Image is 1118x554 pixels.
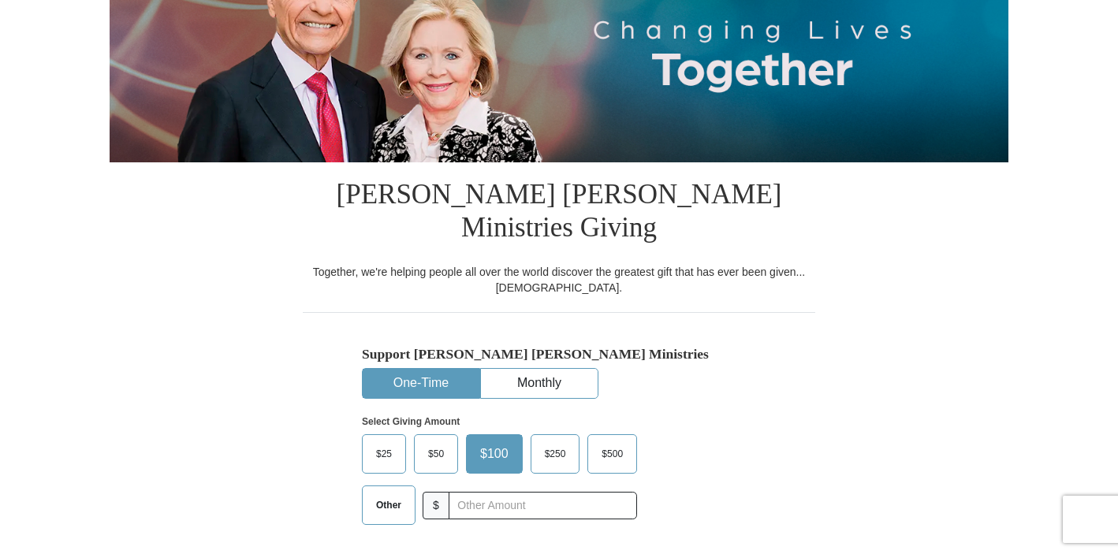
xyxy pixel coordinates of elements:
[303,264,815,296] div: Together, we're helping people all over the world discover the greatest gift that has ever been g...
[594,442,631,466] span: $500
[537,442,574,466] span: $250
[472,442,516,466] span: $100
[368,493,409,517] span: Other
[363,369,479,398] button: One-Time
[368,442,400,466] span: $25
[362,416,460,427] strong: Select Giving Amount
[481,369,598,398] button: Monthly
[303,162,815,264] h1: [PERSON_NAME] [PERSON_NAME] Ministries Giving
[449,492,637,519] input: Other Amount
[362,346,756,363] h5: Support [PERSON_NAME] [PERSON_NAME] Ministries
[423,492,449,519] span: $
[420,442,452,466] span: $50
